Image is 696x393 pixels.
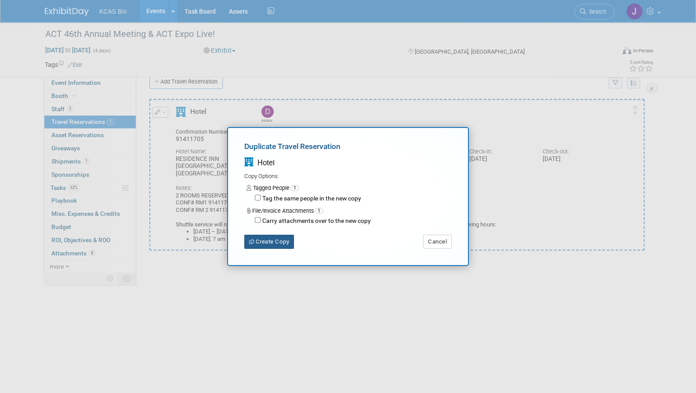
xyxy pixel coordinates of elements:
[261,217,371,226] label: Carry attachments over to the new copy
[244,158,254,167] i: Hotel
[290,185,299,191] span: 1
[244,172,452,181] div: Copy Options:
[246,184,452,192] div: Tagged People
[246,207,452,215] div: File/Invoice Attachments
[261,194,361,203] label: Tag the same people in the new copy
[244,141,452,156] div: Duplicate Travel Reservation
[315,208,323,214] span: 1
[423,235,452,249] button: Cancel
[257,159,275,167] span: Hotel
[244,235,294,249] button: Create Copy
